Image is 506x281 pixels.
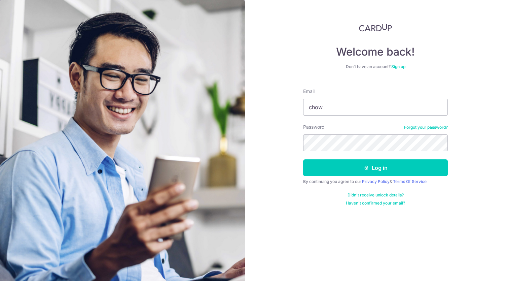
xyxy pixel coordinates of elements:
[391,64,405,69] a: Sign up
[362,179,390,184] a: Privacy Policy
[359,24,392,32] img: CardUp Logo
[303,64,448,69] div: Don’t have an account?
[348,192,404,198] a: Didn't receive unlock details?
[303,159,448,176] button: Log in
[303,179,448,184] div: By continuing you agree to our &
[393,179,427,184] a: Terms Of Service
[404,125,448,130] a: Forgot your password?
[303,99,448,116] input: Enter your Email
[303,88,315,95] label: Email
[346,200,405,206] a: Haven't confirmed your email?
[303,45,448,59] h4: Welcome back!
[303,124,325,130] label: Password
